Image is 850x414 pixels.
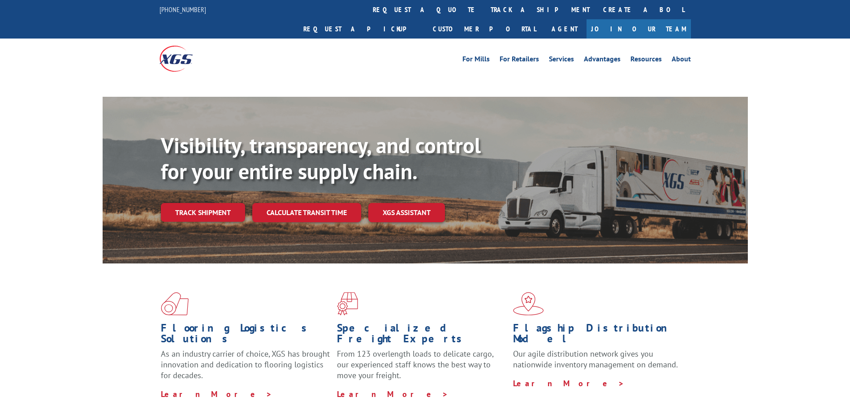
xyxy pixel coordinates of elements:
[368,203,445,222] a: XGS ASSISTANT
[161,203,245,222] a: Track shipment
[297,19,426,39] a: Request a pickup
[426,19,543,39] a: Customer Portal
[161,131,481,185] b: Visibility, transparency, and control for your entire supply chain.
[630,56,662,65] a: Resources
[513,323,682,349] h1: Flagship Distribution Model
[337,323,506,349] h1: Specialized Freight Experts
[160,5,206,14] a: [PHONE_NUMBER]
[161,323,330,349] h1: Flooring Logistics Solutions
[337,389,449,399] a: Learn More >
[672,56,691,65] a: About
[337,292,358,315] img: xgs-icon-focused-on-flooring-red
[161,292,189,315] img: xgs-icon-total-supply-chain-intelligence-red
[549,56,574,65] a: Services
[252,203,361,222] a: Calculate transit time
[161,389,272,399] a: Learn More >
[161,349,330,380] span: As an industry carrier of choice, XGS has brought innovation and dedication to flooring logistics...
[587,19,691,39] a: Join Our Team
[513,292,544,315] img: xgs-icon-flagship-distribution-model-red
[500,56,539,65] a: For Retailers
[584,56,621,65] a: Advantages
[462,56,490,65] a: For Mills
[513,349,678,370] span: Our agile distribution network gives you nationwide inventory management on demand.
[543,19,587,39] a: Agent
[337,349,506,388] p: From 123 overlength loads to delicate cargo, our experienced staff knows the best way to move you...
[513,378,625,388] a: Learn More >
